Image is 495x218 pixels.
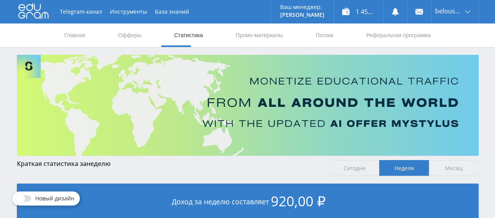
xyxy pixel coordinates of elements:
p: Ваш менеджер: [280,4,324,10]
span: Месяц [429,160,479,176]
span: неделю [86,159,111,168]
a: Потоки [315,23,334,47]
span: 920,00 ₽ [271,192,326,210]
img: Banner [17,55,479,156]
a: Статистика [173,23,204,47]
a: Офферы [117,23,142,47]
a: Реферальная программа [365,23,432,47]
span: Неделя [379,160,429,176]
span: Сегодня [329,160,379,176]
a: Главная [64,23,86,47]
p: [PERSON_NAME] [280,12,324,18]
span: belousova1964 [435,8,463,14]
div: Краткая статистика за [17,160,322,167]
a: Промо-материалы [235,23,283,47]
span: Новый дизайн [35,195,74,202]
